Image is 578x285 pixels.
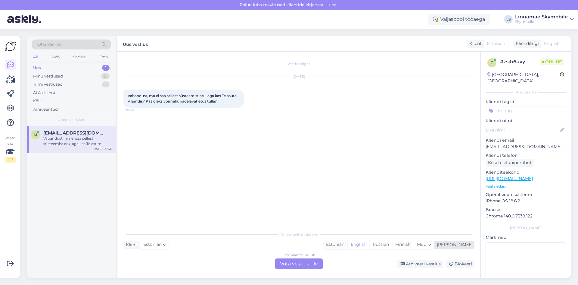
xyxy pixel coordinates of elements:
[33,81,63,87] div: Tiimi vestlused
[33,73,63,79] div: Minu vestlused
[34,132,37,137] span: m
[102,81,110,87] div: 1
[486,192,566,198] p: Operatsioonisüsteem
[513,40,539,47] div: Klienditugi
[515,19,568,24] div: Skymobile
[486,213,566,219] p: Chrome 140.0.7339.122
[487,40,505,47] span: Estonian
[486,176,533,181] a: [URL][DOMAIN_NAME]
[123,242,138,248] div: Klient
[417,242,426,247] span: Muu
[486,184,566,189] p: Vaata edasi ...
[486,225,566,231] div: [PERSON_NAME]
[92,147,112,151] div: [DATE] 20:46
[101,73,110,79] div: 9
[123,74,474,79] div: [DATE]
[486,159,534,167] div: Küsi telefoninumbrit
[325,2,338,8] span: Luba
[486,106,566,115] input: Lisa tag
[143,241,162,248] span: Estonian
[486,152,566,159] p: Kliendi telefon
[515,14,568,19] div: Linnamäe Skymobile
[486,99,566,105] p: Kliendi tag'id
[123,40,148,48] label: Uus vestlus
[5,135,16,163] div: Vaata siia
[486,234,566,241] p: Märkmed
[486,90,566,95] div: Kliendi info
[428,14,490,25] div: Väljaspool tööaega
[486,169,566,176] p: Klienditeekond
[467,40,482,47] div: Klient
[43,136,112,147] div: Vabandust, ma ei saa sellest süsteemist aru, aga kas Te asute Viljandis? Kas oleks võimalik nädal...
[397,260,443,268] div: Arhiveeri vestlus
[446,260,474,268] div: Blokeeri
[37,41,61,48] span: Otsi kliente
[33,98,42,104] div: Kõik
[486,118,566,124] p: Kliendi nimi
[487,71,560,84] div: [GEOGRAPHIC_DATA], [GEOGRAPHIC_DATA]
[275,258,323,269] div: Võta vestlus üle
[33,65,41,71] div: Uus
[125,108,148,112] span: 20:46
[486,207,566,213] p: Brauser
[500,58,540,65] div: # zsib6uvy
[50,53,61,61] div: Web
[486,144,566,150] p: [EMAIL_ADDRESS][DOMAIN_NAME]
[369,240,392,249] div: Russian
[434,242,473,248] div: [PERSON_NAME]
[57,117,85,122] span: Uued vestlused
[491,60,493,65] span: z
[486,137,566,144] p: Kliendi email
[392,240,414,249] div: Finnish
[32,53,39,61] div: All
[282,252,315,258] div: Estonian to English
[123,232,474,237] div: Valige keel ja vastake
[102,65,110,71] div: 1
[123,61,474,67] div: Vestlus algas
[347,240,369,249] div: English
[5,157,16,163] div: 2 / 3
[486,198,566,204] p: iPhone OS 18.6.2
[504,15,513,24] div: LS
[98,53,111,61] div: Email
[33,106,58,112] div: Arhiveeritud
[128,93,238,103] span: Vabandust, ma ei saa sellest süsteemist aru, aga kas Te asute Viljandis? Kas oleks võimalik nädal...
[43,130,106,136] span: marthakondas@gmail.com
[5,41,16,52] img: Askly Logo
[544,40,560,47] span: English
[323,240,347,249] div: Estonian
[486,127,559,133] input: Lisa nimi
[515,14,574,24] a: Linnamäe SkymobileSkymobile
[33,90,55,96] div: AI Assistent
[540,59,564,65] span: Online
[72,53,87,61] div: Socials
